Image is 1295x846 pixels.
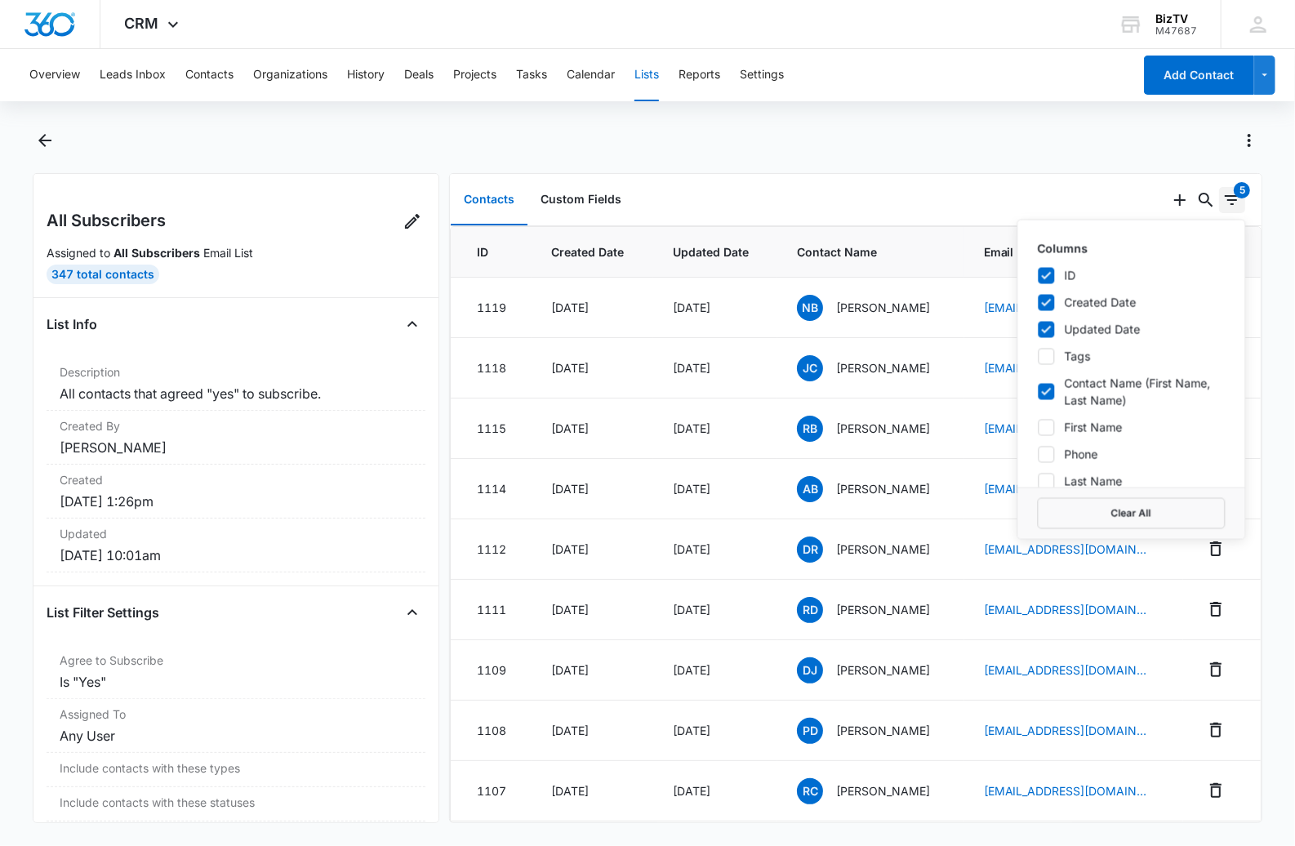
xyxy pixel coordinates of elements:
[836,299,930,316] p: [PERSON_NAME]
[1038,418,1226,435] label: First Name
[399,599,425,626] button: Close
[836,541,930,558] p: [PERSON_NAME]
[551,661,633,679] div: [DATE]
[60,492,412,511] dd: [DATE] 1:26pm
[1038,374,1226,408] label: Contact Name (First Name, Last Name)
[673,243,759,260] span: Updated Date
[1203,536,1229,562] button: Remove
[1038,239,1226,256] p: Columns
[984,299,1147,316] a: [EMAIL_ADDRESS][DOMAIN_NAME]
[60,471,412,488] dt: Created
[797,295,823,321] span: NB
[797,778,823,804] span: RC
[1155,25,1197,37] div: account id
[451,175,527,225] button: Contacts
[477,541,513,558] div: 1112
[1038,293,1226,310] label: Created Date
[673,480,759,497] div: [DATE]
[477,299,513,316] div: 1119
[47,645,425,699] div: Agree to SubscribeIs "Yes"
[47,208,166,233] h2: All Subscribers
[984,661,1147,679] a: [EMAIL_ADDRESS][DOMAIN_NAME]
[100,49,166,101] button: Leads Inbox
[60,706,412,723] dt: Assigned To
[477,722,513,739] div: 1108
[836,359,930,376] p: [PERSON_NAME]
[60,438,412,457] dd: [PERSON_NAME]
[60,363,412,381] dt: Description
[679,49,720,101] button: Reports
[984,722,1147,739] a: [EMAIL_ADDRESS][DOMAIN_NAME]
[47,465,425,519] div: Created[DATE] 1:26pm
[47,244,425,261] p: Assigned to Email List
[551,722,633,739] div: [DATE]
[551,541,633,558] div: [DATE]
[47,265,159,284] div: 347 Total Contacts
[673,359,759,376] div: [DATE]
[1203,717,1229,743] button: Remove
[984,420,1147,437] a: [EMAIL_ADDRESS][DOMAIN_NAME]
[477,661,513,679] div: 1109
[984,359,1147,376] a: [EMAIL_ADDRESS][DOMAIN_NAME]
[1236,127,1262,154] button: Actions
[47,357,425,411] div: DescriptionAll contacts that agreed "yes" to subscribe.
[33,127,58,154] button: Back
[740,49,784,101] button: Settings
[551,480,633,497] div: [DATE]
[551,243,633,260] span: Created Date
[1203,657,1229,683] button: Remove
[1038,445,1226,462] label: Phone
[1234,182,1250,198] div: 5 items
[113,246,200,260] strong: All Subscribers
[1038,266,1226,283] label: ID
[47,753,425,787] div: Include contacts with these types
[1038,497,1226,528] button: Clear All
[797,355,823,381] span: JC
[984,541,1147,558] a: [EMAIL_ADDRESS][DOMAIN_NAME]
[1038,320,1226,337] label: Updated Date
[797,416,823,442] span: RB
[984,782,1147,799] a: [EMAIL_ADDRESS][DOMAIN_NAME]
[60,384,412,403] dd: All contacts that agreed "yes" to subscribe.
[984,243,1164,260] span: Email
[551,782,633,799] div: [DATE]
[47,787,425,822] div: Include contacts with these statuses
[47,519,425,572] div: Updated[DATE] 10:01am
[60,672,412,692] dd: Is "Yes"
[47,603,159,622] h4: List Filter Settings
[60,794,412,811] dt: Include contacts with these statuses
[836,420,930,437] p: [PERSON_NAME]
[47,699,425,753] div: Assigned ToAny User
[551,299,633,316] div: [DATE]
[404,49,434,101] button: Deals
[797,476,823,502] span: AB
[1167,187,1193,213] button: Add
[347,49,385,101] button: History
[477,359,513,376] div: 1118
[551,359,633,376] div: [DATE]
[47,314,97,334] h4: List Info
[797,718,823,744] span: PD
[984,601,1147,618] a: [EMAIL_ADDRESS][DOMAIN_NAME]
[836,722,930,739] p: [PERSON_NAME]
[185,49,234,101] button: Contacts
[836,480,930,497] p: [PERSON_NAME]
[673,661,759,679] div: [DATE]
[551,420,633,437] div: [DATE]
[567,49,615,101] button: Calendar
[399,311,425,337] button: Close
[673,420,759,437] div: [DATE]
[1203,596,1229,622] button: Remove
[453,49,496,101] button: Projects
[673,782,759,799] div: [DATE]
[60,417,412,434] dt: Created By
[60,652,412,669] dt: Agree to Subscribe
[836,782,930,799] p: [PERSON_NAME]
[516,49,547,101] button: Tasks
[1219,187,1245,213] button: Filters
[836,661,930,679] p: [PERSON_NAME]
[673,722,759,739] div: [DATE]
[1193,187,1219,213] button: Search...
[1038,347,1226,364] label: Tags
[60,726,412,746] dd: Any User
